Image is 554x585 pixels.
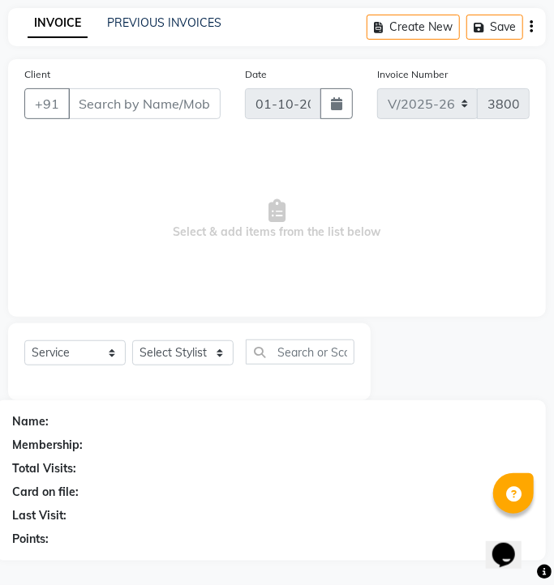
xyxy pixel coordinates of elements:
label: Date [245,67,267,82]
div: Total Visits: [12,460,76,477]
button: +91 [24,88,70,119]
button: Create New [367,15,460,40]
input: Search by Name/Mobile/Email/Code [68,88,221,119]
div: Points: [12,531,49,548]
div: Card on file: [12,484,79,501]
iframe: chat widget [486,520,538,569]
button: Save [466,15,523,40]
span: Select & add items from the list below [24,139,530,301]
label: Client [24,67,50,82]
input: Search or Scan [246,339,354,365]
div: Name: [12,413,49,430]
div: Last Visit: [12,507,67,524]
a: INVOICE [28,9,88,38]
a: PREVIOUS INVOICES [107,15,221,30]
div: Membership: [12,437,83,454]
label: Invoice Number [377,67,448,82]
